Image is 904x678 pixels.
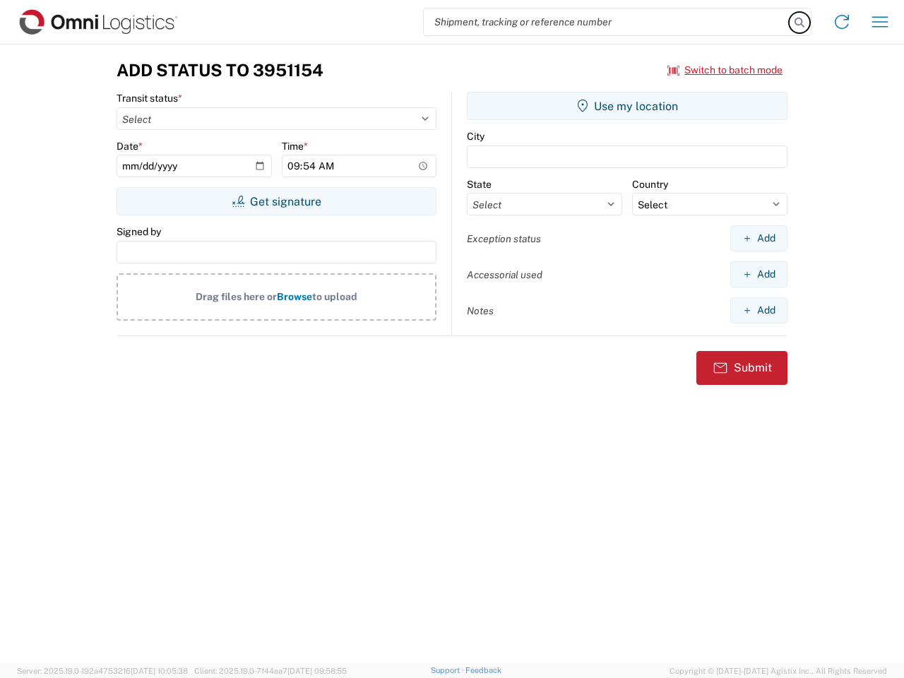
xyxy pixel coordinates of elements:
[194,667,347,675] span: Client: 2025.19.0-7f44ea7
[282,140,308,153] label: Time
[17,667,188,675] span: Server: 2025.19.0-192a4753216
[117,140,143,153] label: Date
[670,665,887,677] span: Copyright © [DATE]-[DATE] Agistix Inc., All Rights Reserved
[431,666,466,674] a: Support
[696,351,787,385] button: Submit
[117,92,182,105] label: Transit status
[730,297,787,323] button: Add
[287,667,347,675] span: [DATE] 09:58:55
[467,130,484,143] label: City
[730,261,787,287] button: Add
[467,178,492,191] label: State
[467,268,542,281] label: Accessorial used
[667,59,783,82] button: Switch to batch mode
[117,187,436,215] button: Get signature
[277,291,312,302] span: Browse
[117,225,161,238] label: Signed by
[312,291,357,302] span: to upload
[467,232,541,245] label: Exception status
[467,304,494,317] label: Notes
[196,291,277,302] span: Drag files here or
[730,225,787,251] button: Add
[632,178,668,191] label: Country
[467,92,787,120] button: Use my location
[117,60,323,81] h3: Add Status to 3951154
[131,667,188,675] span: [DATE] 10:05:38
[465,666,501,674] a: Feedback
[424,8,790,35] input: Shipment, tracking or reference number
